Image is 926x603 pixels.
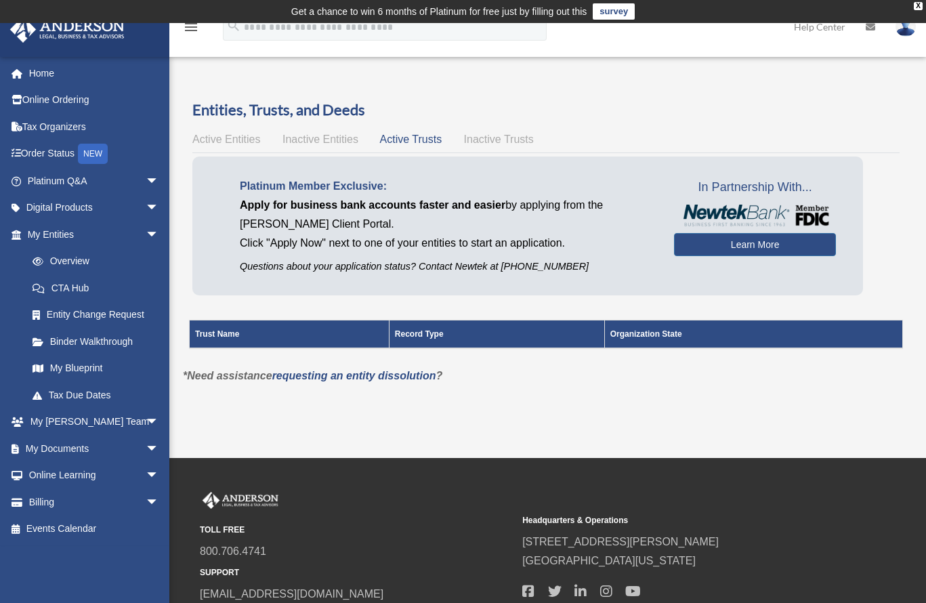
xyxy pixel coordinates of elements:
[146,435,173,463] span: arrow_drop_down
[9,221,173,248] a: My Entitiesarrow_drop_down
[240,234,654,253] p: Click "Apply Now" next to one of your entities to start an application.
[240,258,654,275] p: Questions about your application status? Contact Newtek at [PHONE_NUMBER]
[19,328,173,355] a: Binder Walkthrough
[146,462,173,490] span: arrow_drop_down
[200,492,281,510] img: Anderson Advisors Platinum Portal
[183,19,199,35] i: menu
[19,274,173,301] a: CTA Hub
[19,355,173,382] a: My Blueprint
[146,194,173,222] span: arrow_drop_down
[674,177,836,199] span: In Partnership With...
[183,370,442,381] em: *Need assistance ?
[19,301,173,329] a: Entity Change Request
[192,133,260,145] span: Active Entities
[190,320,390,349] th: Trust Name
[380,133,442,145] span: Active Trusts
[192,100,900,121] h3: Entities, Trusts, and Deeds
[674,233,836,256] a: Learn More
[681,205,829,226] img: NewtekBankLogoSM.png
[146,409,173,436] span: arrow_drop_down
[9,409,180,436] a: My [PERSON_NAME] Teamarrow_drop_down
[9,140,180,168] a: Order StatusNEW
[240,196,654,234] p: by applying from the [PERSON_NAME] Client Portal.
[604,320,902,349] th: Organization State
[19,381,173,409] a: Tax Due Dates
[9,462,180,489] a: Online Learningarrow_drop_down
[9,194,180,222] a: Digital Productsarrow_drop_down
[200,523,513,537] small: TOLL FREE
[200,588,383,600] a: [EMAIL_ADDRESS][DOMAIN_NAME]
[9,488,180,516] a: Billingarrow_drop_down
[896,17,916,37] img: User Pic
[146,221,173,249] span: arrow_drop_down
[389,320,604,349] th: Record Type
[200,566,513,580] small: SUPPORT
[9,60,180,87] a: Home
[6,16,129,43] img: Anderson Advisors Platinum Portal
[9,113,180,140] a: Tax Organizers
[9,87,180,114] a: Online Ordering
[200,545,266,557] a: 800.706.4741
[146,488,173,516] span: arrow_drop_down
[183,24,199,35] a: menu
[9,167,180,194] a: Platinum Q&Aarrow_drop_down
[282,133,358,145] span: Inactive Entities
[272,370,436,381] a: requesting an entity dissolution
[78,144,108,164] div: NEW
[464,133,534,145] span: Inactive Trusts
[914,2,923,10] div: close
[593,3,635,20] a: survey
[522,555,696,566] a: [GEOGRAPHIC_DATA][US_STATE]
[19,248,166,275] a: Overview
[522,536,719,547] a: [STREET_ADDRESS][PERSON_NAME]
[226,18,241,33] i: search
[146,167,173,195] span: arrow_drop_down
[240,177,654,196] p: Platinum Member Exclusive:
[522,514,835,528] small: Headquarters & Operations
[291,3,587,20] div: Get a chance to win 6 months of Platinum for free just by filling out this
[9,516,180,543] a: Events Calendar
[9,435,180,462] a: My Documentsarrow_drop_down
[240,199,505,211] span: Apply for business bank accounts faster and easier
